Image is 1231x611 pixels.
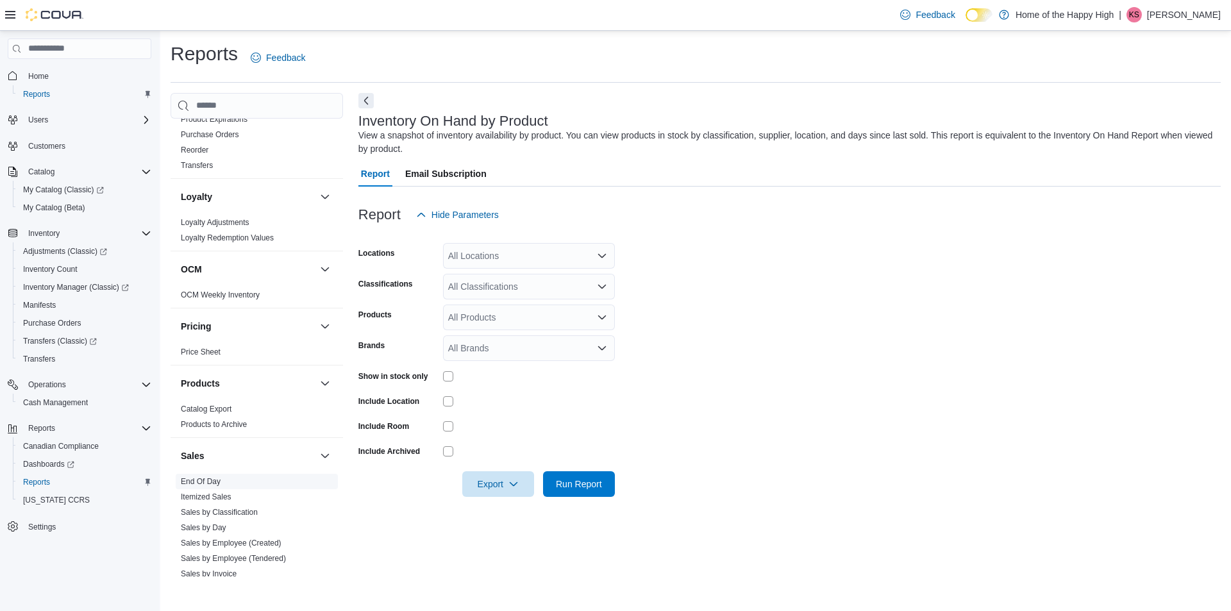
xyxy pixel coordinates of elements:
[181,554,286,563] a: Sales by Employee (Tendered)
[181,420,247,429] a: Products to Archive
[181,263,202,276] h3: OCM
[966,8,992,22] input: Dark Mode
[23,89,50,99] span: Reports
[1129,7,1139,22] span: KS
[3,137,156,155] button: Customers
[3,163,156,181] button: Catalog
[23,441,99,451] span: Canadian Compliance
[405,161,487,187] span: Email Subscription
[171,215,343,251] div: Loyalty
[23,377,71,392] button: Operations
[23,421,60,436] button: Reports
[181,146,208,155] a: Reorder
[23,185,104,195] span: My Catalog (Classic)
[171,344,343,365] div: Pricing
[181,233,274,242] a: Loyalty Redemption Values
[317,189,333,205] button: Loyalty
[358,340,385,351] label: Brands
[23,398,88,408] span: Cash Management
[18,315,87,331] a: Purchase Orders
[556,478,602,490] span: Run Report
[18,244,151,259] span: Adjustments (Classic)
[181,419,247,430] span: Products to Archive
[23,477,50,487] span: Reports
[23,138,151,154] span: Customers
[181,160,213,171] span: Transfers
[18,395,151,410] span: Cash Management
[18,87,151,102] span: Reports
[18,351,151,367] span: Transfers
[18,439,104,454] a: Canadian Compliance
[358,113,548,129] h3: Inventory On Hand by Product
[13,437,156,455] button: Canadian Compliance
[246,45,310,71] a: Feedback
[3,224,156,242] button: Inventory
[13,455,156,473] a: Dashboards
[18,262,151,277] span: Inventory Count
[18,456,151,472] span: Dashboards
[181,114,247,124] span: Product Expirations
[23,495,90,505] span: [US_STATE] CCRS
[358,248,395,258] label: Locations
[13,181,156,199] a: My Catalog (Classic)
[3,517,156,535] button: Settings
[13,314,156,332] button: Purchase Orders
[462,471,534,497] button: Export
[3,419,156,437] button: Reports
[18,315,151,331] span: Purchase Orders
[317,319,333,334] button: Pricing
[171,287,343,308] div: OCM
[181,539,281,548] a: Sales by Employee (Created)
[18,182,151,197] span: My Catalog (Classic)
[181,492,231,502] span: Itemized Sales
[23,112,53,128] button: Users
[28,115,48,125] span: Users
[3,111,156,129] button: Users
[181,130,239,139] a: Purchase Orders
[181,190,212,203] h3: Loyalty
[13,296,156,314] button: Manifests
[23,164,151,180] span: Catalog
[18,456,80,472] a: Dashboards
[18,297,61,313] a: Manifests
[23,421,151,436] span: Reports
[13,473,156,491] button: Reports
[13,332,156,350] a: Transfers (Classic)
[181,404,231,414] span: Catalog Export
[3,376,156,394] button: Operations
[13,278,156,296] a: Inventory Manager (Classic)
[18,333,151,349] span: Transfers (Classic)
[181,290,260,299] a: OCM Weekly Inventory
[18,87,55,102] a: Reports
[181,538,281,548] span: Sales by Employee (Created)
[181,217,249,228] span: Loyalty Adjustments
[181,492,231,501] a: Itemized Sales
[1016,7,1114,22] p: Home of the Happy High
[28,228,60,239] span: Inventory
[181,233,274,243] span: Loyalty Redemption Values
[181,523,226,532] a: Sales by Day
[23,226,151,241] span: Inventory
[13,199,156,217] button: My Catalog (Beta)
[317,376,333,391] button: Products
[18,333,102,349] a: Transfers (Classic)
[317,262,333,277] button: OCM
[18,200,151,215] span: My Catalog (Beta)
[23,377,151,392] span: Operations
[181,347,221,356] a: Price Sheet
[3,67,156,85] button: Home
[18,262,83,277] a: Inventory Count
[18,280,134,295] a: Inventory Manager (Classic)
[181,290,260,300] span: OCM Weekly Inventory
[28,423,55,433] span: Reports
[181,523,226,533] span: Sales by Day
[28,522,56,532] span: Settings
[597,343,607,353] button: Open list of options
[28,71,49,81] span: Home
[171,401,343,437] div: Products
[18,200,90,215] a: My Catalog (Beta)
[23,264,78,274] span: Inventory Count
[358,446,420,456] label: Include Archived
[597,281,607,292] button: Open list of options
